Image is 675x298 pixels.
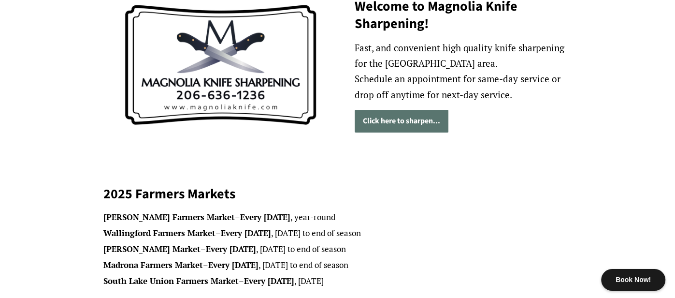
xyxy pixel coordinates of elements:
[601,269,665,291] div: Book Now!
[103,242,572,256] li: – , [DATE] to end of season
[355,40,572,103] p: Fast, and convenient high quality knife sharpening for the [GEOGRAPHIC_DATA] area. Schedule an ap...
[103,226,572,240] li: – , [DATE] to end of season
[208,259,259,270] strong: Every [DATE]
[103,258,572,272] li: – , [DATE] to end of season
[221,227,271,238] strong: Every [DATE]
[103,275,239,286] strong: South Lake Union Farmers Market
[103,210,572,224] li: – , year-round
[103,259,203,270] strong: Madrona Farmers Market
[206,243,256,254] strong: Every [DATE]
[244,275,294,286] strong: Every [DATE]
[240,211,290,223] strong: Every [DATE]
[103,227,215,238] strong: Wallingford Farmers Market
[103,243,201,254] strong: [PERSON_NAME] Market
[355,110,448,133] a: Click here to sharpen...
[103,274,572,288] li: – , [DATE]
[103,185,572,203] h2: 2025 Farmers Markets
[103,211,235,223] strong: [PERSON_NAME] Farmers Market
